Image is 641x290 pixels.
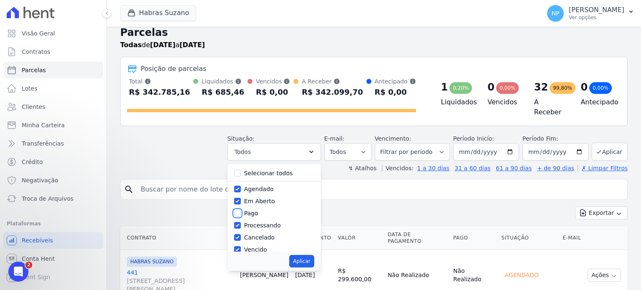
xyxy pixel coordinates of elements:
[3,98,103,115] a: Clientes
[540,2,641,25] button: NP [PERSON_NAME] Ver opções
[578,165,628,171] a: ✗ Limpar Filtros
[592,143,628,161] button: Aplicar
[179,41,205,49] strong: [DATE]
[295,272,315,278] a: [DATE]
[22,139,64,148] span: Transferências
[580,97,614,107] h4: Antecipado
[453,135,494,142] label: Período Inicío:
[569,14,624,21] p: Ver opções
[22,66,46,74] span: Parcelas
[441,97,474,107] h4: Liquidados
[3,25,103,42] a: Visão Geral
[3,80,103,97] a: Lotes
[537,165,574,171] a: + de 90 dias
[141,64,207,74] div: Posição de parcelas
[3,154,103,170] a: Crédito
[120,41,142,49] strong: Todas
[534,97,568,117] h4: A Receber
[22,84,38,93] span: Lotes
[129,86,190,99] div: R$ 342.785,16
[335,226,384,250] th: Valor
[382,165,414,171] label: Vencidos:
[227,135,255,142] label: Situação:
[120,25,628,40] h2: Parcelas
[502,269,542,281] div: Agendado
[244,222,281,229] label: Processando
[120,5,196,21] button: Habras Suzano
[256,77,290,86] div: Vencidos
[120,226,237,250] th: Contrato
[244,170,293,177] label: Selecionar todos
[3,117,103,134] a: Minha Carteira
[498,226,560,250] th: Situação
[550,82,575,94] div: 99,80%
[496,82,519,94] div: 0,00%
[22,236,53,245] span: Recebíveis
[569,6,624,14] p: [PERSON_NAME]
[534,81,548,94] div: 32
[7,219,100,229] div: Plataformas
[450,226,498,250] th: Pago
[580,81,588,94] div: 0
[22,194,73,203] span: Troca de Arquivos
[302,77,363,86] div: A Receber
[589,82,612,94] div: 0,00%
[129,77,190,86] div: Total
[3,250,103,267] a: Conta Hent
[22,29,55,38] span: Visão Geral
[22,255,55,263] span: Conta Hent
[375,86,416,99] div: R$ 0,00
[384,226,450,250] th: Data de Pagamento
[256,86,290,99] div: R$ 0,00
[22,176,58,184] span: Negativação
[244,198,275,204] label: Em Aberto
[25,262,32,268] span: 2
[235,147,251,157] span: Todos
[289,255,314,267] button: Aplicar
[375,135,411,142] label: Vencimento:
[3,135,103,152] a: Transferências
[22,48,50,56] span: Contratos
[487,81,495,94] div: 0
[150,41,176,49] strong: [DATE]
[441,81,448,94] div: 1
[244,210,258,217] label: Pago
[127,257,177,267] span: HABRAS SUZANO
[3,190,103,207] a: Troca de Arquivos
[3,172,103,189] a: Negativação
[3,43,103,60] a: Contratos
[588,269,621,282] button: Ações
[22,103,45,111] span: Clientes
[348,165,376,171] label: ↯ Atalhos
[22,158,43,166] span: Crédito
[417,165,449,171] a: 1 a 30 dias
[22,121,65,129] span: Minha Carteira
[120,40,205,50] p: de a
[202,86,244,99] div: R$ 685,46
[496,165,532,171] a: 61 a 90 dias
[3,232,103,249] a: Recebíveis
[449,82,472,94] div: 0,20%
[202,77,244,86] div: Liquidados
[8,262,28,282] iframe: Intercom live chat
[454,165,490,171] a: 31 a 60 dias
[3,62,103,78] a: Parcelas
[552,10,560,16] span: NP
[559,226,584,250] th: E-mail
[244,234,275,241] label: Cancelado
[227,143,321,161] button: Todos
[522,134,588,143] label: Período Fim:
[136,181,624,198] input: Buscar por nome do lote ou do cliente
[575,207,628,219] button: Exportar
[324,135,345,142] label: E-mail:
[375,77,416,86] div: Antecipado
[302,86,363,99] div: R$ 342.099,70
[244,246,267,253] label: Vencido
[244,186,274,192] label: Agendado
[124,184,134,194] i: search
[487,97,521,107] h4: Vencidos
